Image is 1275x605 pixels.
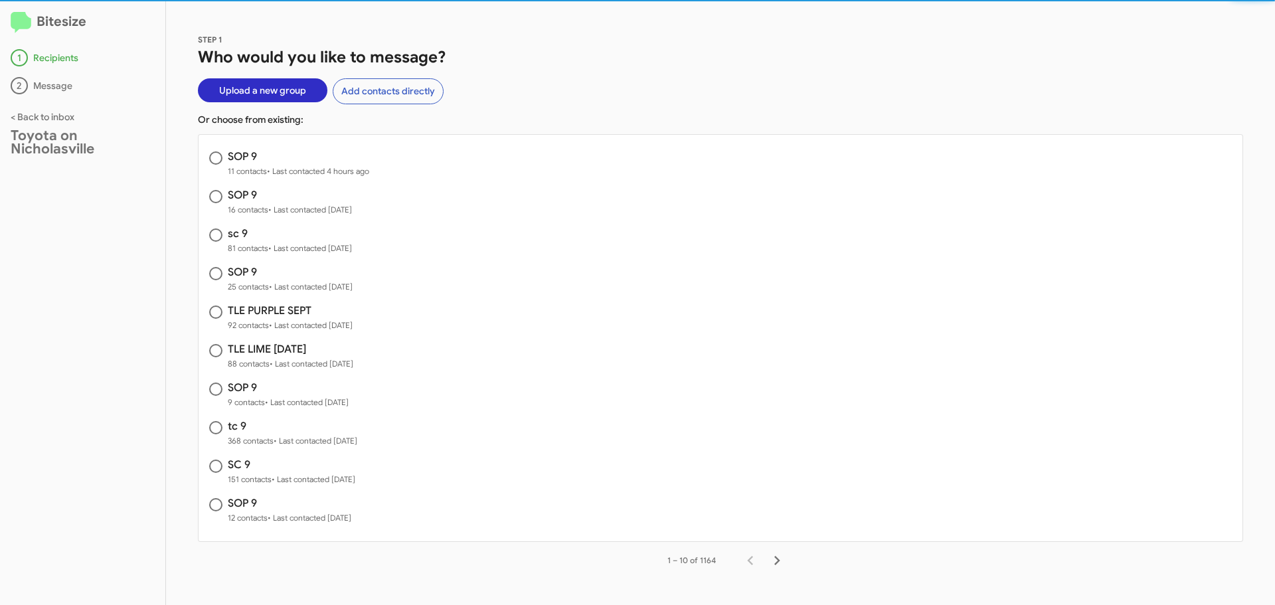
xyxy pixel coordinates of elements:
span: • Last contacted 4 hours ago [267,166,369,176]
h3: SOP 9 [228,190,352,201]
span: 368 contacts [228,434,357,448]
span: 11 contacts [228,165,369,178]
h1: Who would you like to message? [198,46,1243,68]
h3: SOP 9 [228,151,369,162]
button: Previous page [737,547,764,574]
span: 9 contacts [228,396,349,409]
div: 2 [11,77,28,94]
span: 151 contacts [228,473,355,486]
h3: tc 9 [228,421,357,432]
button: Upload a new group [198,78,327,102]
div: Message [11,77,155,94]
span: STEP 1 [198,35,222,44]
span: 92 contacts [228,319,353,332]
div: 1 [11,49,28,66]
div: Recipients [11,49,155,66]
span: 25 contacts [228,280,353,294]
span: • Last contacted [DATE] [269,320,353,330]
h3: SOP 9 [228,498,351,509]
h3: TLE LIME [DATE] [228,344,353,355]
span: • Last contacted [DATE] [270,359,353,369]
h3: SC 9 [228,460,355,470]
span: • Last contacted [DATE] [269,282,353,292]
button: Next page [764,547,790,574]
img: logo-minimal.svg [11,12,31,33]
span: 81 contacts [228,242,352,255]
h2: Bitesize [11,11,155,33]
span: 12 contacts [228,511,351,525]
span: • Last contacted [DATE] [268,243,352,253]
span: 88 contacts [228,357,353,371]
h3: TLE PURPLE SEPT [228,305,353,316]
a: < Back to inbox [11,111,74,123]
h3: SOP 9 [228,267,353,278]
span: • Last contacted [DATE] [268,513,351,523]
span: Upload a new group [219,78,306,102]
span: • Last contacted [DATE] [265,397,349,407]
span: • Last contacted [DATE] [272,474,355,484]
h3: SOP 9 [228,383,349,393]
span: • Last contacted [DATE] [268,205,352,215]
span: 16 contacts [228,203,352,216]
span: • Last contacted [DATE] [274,436,357,446]
h3: sc 9 [228,228,352,239]
div: 1 – 10 of 1164 [667,554,716,567]
button: Add contacts directly [333,78,444,104]
div: Toyota on Nicholasville [11,129,155,155]
p: Or choose from existing: [198,113,1243,126]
